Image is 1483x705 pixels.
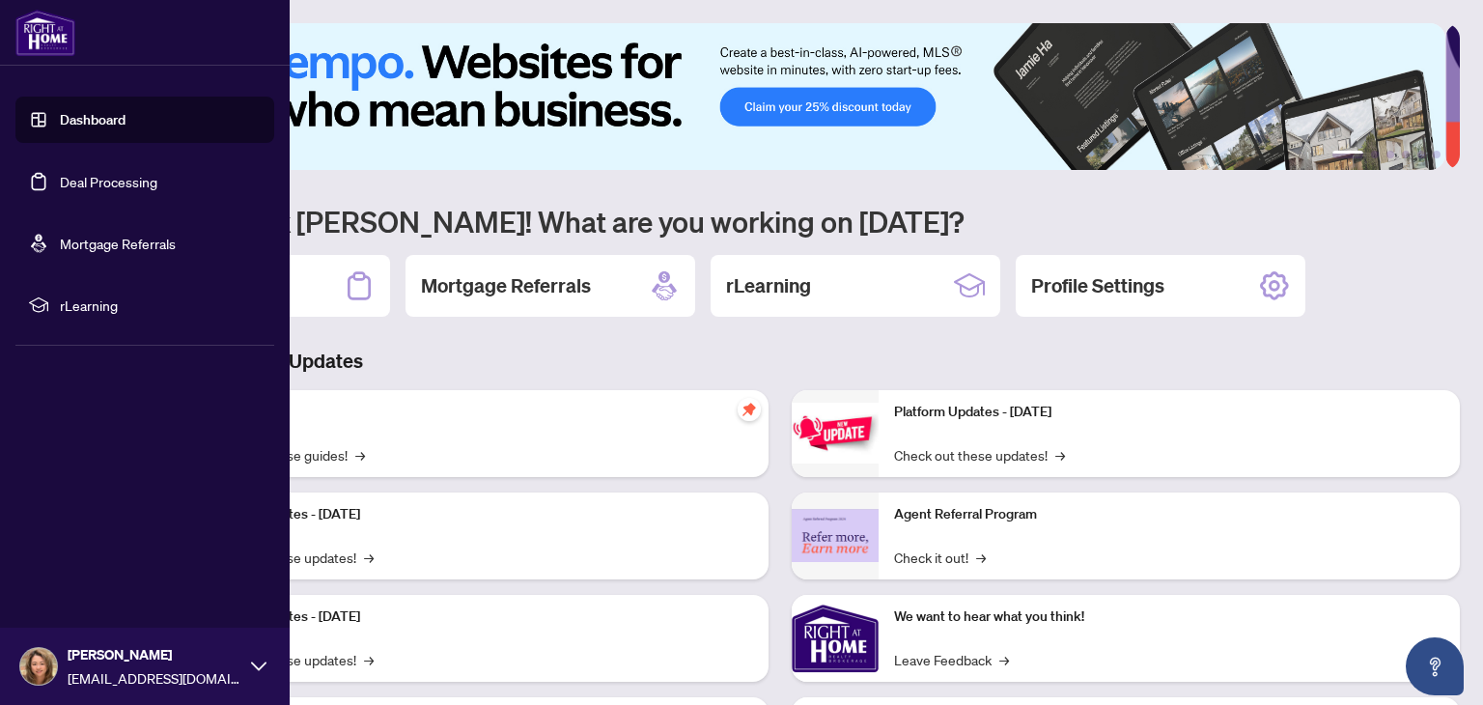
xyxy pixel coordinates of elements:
h2: Profile Settings [1031,272,1164,299]
img: Slide 0 [100,23,1445,170]
button: Open asap [1406,637,1464,695]
h3: Brokerage & Industry Updates [100,348,1460,375]
button: 4 [1402,151,1410,158]
span: → [1055,444,1065,465]
span: → [976,547,986,568]
h2: Mortgage Referrals [421,272,591,299]
button: 5 [1417,151,1425,158]
span: [EMAIL_ADDRESS][DOMAIN_NAME] [68,667,241,689]
img: Platform Updates - June 23, 2025 [792,403,879,464]
span: rLearning [60,295,261,316]
span: → [999,649,1009,670]
h1: Welcome back [PERSON_NAME]! What are you working on [DATE]? [100,203,1460,240]
p: Agent Referral Program [894,504,1444,525]
a: Mortgage Referrals [60,235,176,252]
span: [PERSON_NAME] [68,644,241,665]
span: → [364,547,374,568]
img: Profile Icon [20,648,57,685]
img: We want to hear what you think! [792,595,879,682]
p: Platform Updates - [DATE] [203,606,753,628]
button: 6 [1433,151,1441,158]
button: 1 [1332,151,1363,158]
button: 3 [1386,151,1394,158]
p: Self-Help [203,402,753,423]
a: Leave Feedback→ [894,649,1009,670]
a: Check out these updates!→ [894,444,1065,465]
a: Dashboard [60,111,126,128]
button: 2 [1371,151,1379,158]
p: We want to hear what you think! [894,606,1444,628]
a: Check it out!→ [894,547,986,568]
p: Platform Updates - [DATE] [894,402,1444,423]
img: logo [15,10,75,56]
img: Agent Referral Program [792,509,879,562]
p: Platform Updates - [DATE] [203,504,753,525]
span: → [355,444,365,465]
h2: rLearning [726,272,811,299]
a: Deal Processing [60,173,157,190]
span: pushpin [738,398,761,421]
span: → [364,649,374,670]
